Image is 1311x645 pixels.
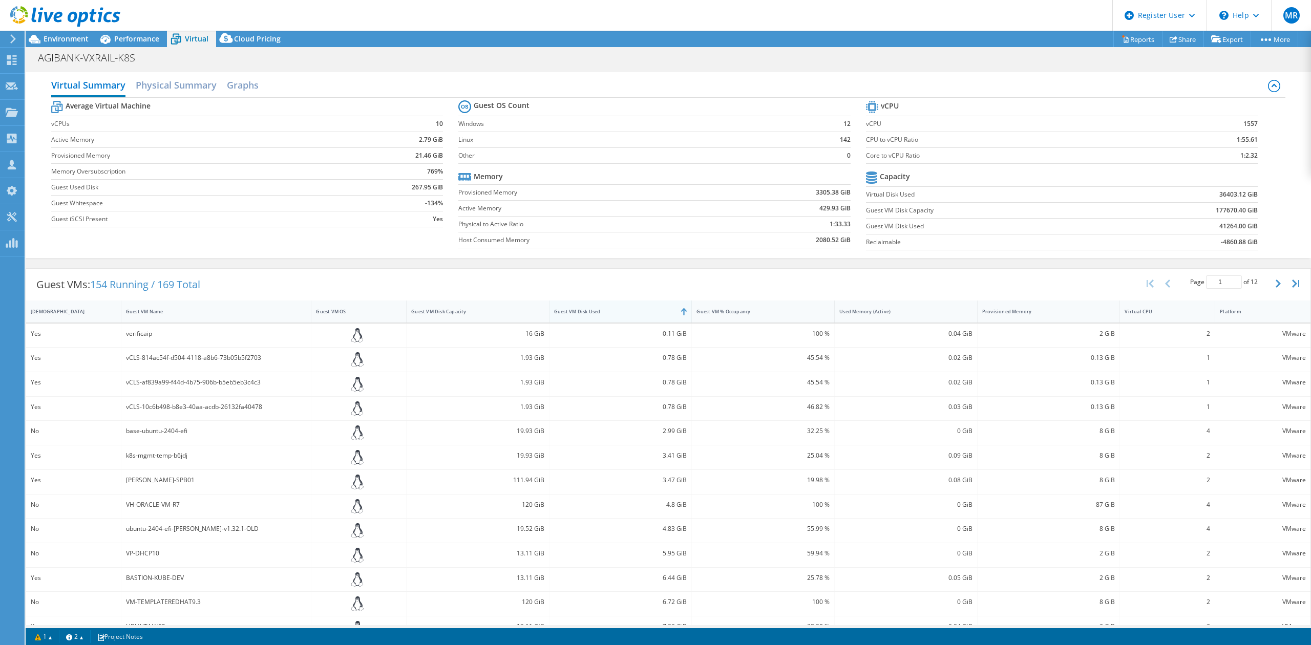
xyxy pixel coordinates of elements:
div: 1.93 GiB [411,401,544,413]
div: VMware [1220,523,1306,534]
div: 2 GiB [982,621,1115,632]
div: 19.93 GiB [411,450,544,461]
div: 4.8 GiB [554,499,687,510]
label: Other [458,150,799,161]
div: 55.99 % [696,523,830,534]
div: Yes [31,572,116,584]
div: 59.94 % [696,548,830,559]
div: 0.02 GiB [839,352,972,363]
label: Reclaimable [866,237,1114,247]
b: Yes [433,214,443,224]
div: 8 GiB [982,523,1115,534]
div: [DEMOGRAPHIC_DATA] [31,308,104,315]
div: 0.08 GiB [839,475,972,486]
a: Export [1203,31,1251,47]
div: 19.52 GiB [411,523,544,534]
div: VMware [1220,548,1306,559]
div: 0 GiB [839,523,972,534]
div: 111.94 GiB [411,475,544,486]
b: 10 [436,119,443,129]
div: Guest VM Name [126,308,294,315]
b: 429.93 GiB [819,203,851,213]
div: 3.47 GiB [554,475,687,486]
label: vCPUs [51,119,349,129]
div: VMware [1220,499,1306,510]
b: 769% [427,166,443,177]
div: 5.95 GiB [554,548,687,559]
div: 1 [1125,352,1210,363]
div: [PERSON_NAME]-SPB01 [126,475,307,486]
div: Virtual CPU [1125,308,1198,315]
div: 0.78 GiB [554,401,687,413]
a: Share [1162,31,1204,47]
div: VH-ORACLE-VM-R7 [126,499,307,510]
div: 25.04 % [696,450,830,461]
div: VMware [1220,377,1306,388]
div: 87 GiB [982,499,1115,510]
div: No [31,523,116,534]
div: Yes [31,401,116,413]
div: Yes [31,450,116,461]
div: Yes [31,352,116,363]
div: 120 GiB [411,596,544,608]
div: 13.11 GiB [411,548,544,559]
div: 100 % [696,499,830,510]
b: 142 [840,135,851,145]
div: 1.93 GiB [411,377,544,388]
b: 36403.12 GiB [1219,189,1258,200]
label: Active Memory [458,203,727,213]
div: Provisioned Memory [982,308,1103,315]
b: 21.46 GiB [415,150,443,161]
div: 0.11 GiB [554,328,687,339]
div: 46.82 % [696,401,830,413]
label: Guest VM Disk Used [866,221,1114,231]
div: 2 [1125,596,1210,608]
div: 0 GiB [839,548,972,559]
div: 8 GiB [982,425,1115,437]
label: Guest VM Disk Capacity [866,205,1114,216]
a: 2 [59,630,91,643]
div: 8 GiB [982,475,1115,486]
span: Cloud Pricing [234,34,281,44]
div: 7.09 GiB [554,621,687,632]
div: 0 GiB [839,596,972,608]
div: Guest VM Disk Used [554,308,675,315]
div: Platform [1220,308,1294,315]
div: 25.78 % [696,572,830,584]
label: Physical to Active Ratio [458,219,727,229]
div: 45.54 % [696,377,830,388]
div: 2 [1125,475,1210,486]
div: 100 % [696,328,830,339]
label: Virtual Disk Used [866,189,1114,200]
div: verificaip [126,328,307,339]
div: VMware [1220,352,1306,363]
b: 1:33.33 [830,219,851,229]
label: Host Consumed Memory [458,235,727,245]
div: 1 [1125,377,1210,388]
div: 0.13 GiB [982,352,1115,363]
b: 12 [843,119,851,129]
a: Reports [1113,31,1162,47]
div: ubuntu-2404-efi-[PERSON_NAME]-v1.32.1-OLD [126,523,307,534]
div: 2 [1125,621,1210,632]
a: 1 [28,630,59,643]
div: VMware [1220,425,1306,437]
h2: Graphs [227,75,259,95]
div: No [31,596,116,608]
div: vCLS-af839a99-f44d-4b75-906b-b5eb5eb3c4c3 [126,377,307,388]
div: Guest VM Disk Capacity [411,308,532,315]
b: 1557 [1243,119,1258,129]
div: VMware [1220,475,1306,486]
div: No [31,548,116,559]
b: Guest OS Count [474,100,530,111]
div: 0 GiB [839,425,972,437]
div: No [31,425,116,437]
span: Performance [114,34,159,44]
div: 1 [1125,401,1210,413]
div: 45.54 % [696,352,830,363]
b: 267.95 GiB [412,182,443,192]
svg: \n [1219,11,1229,20]
div: Guest VMs: [26,269,210,300]
div: 6.72 GiB [554,596,687,608]
h2: Virtual Summary [51,75,125,97]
